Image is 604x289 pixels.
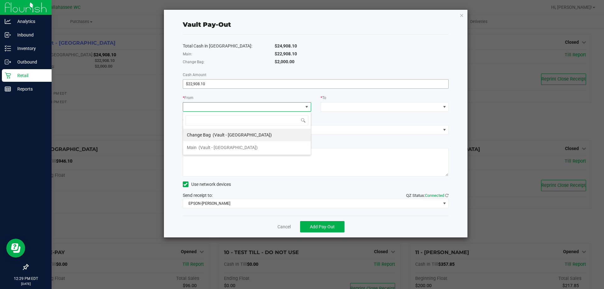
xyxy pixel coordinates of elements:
[11,58,49,66] p: Outbound
[183,73,206,77] span: Cash Amount
[183,95,193,101] label: From
[425,193,444,198] span: Connected
[183,199,441,208] span: EPSON-[PERSON_NAME]
[187,145,197,150] span: Main
[183,181,231,188] label: Use network devices
[3,276,49,281] p: 12:29 PM EDT
[183,193,213,198] span: Send receipt to:
[310,224,335,229] span: Add Pay-Out
[11,45,49,52] p: Inventory
[6,239,25,258] iframe: Resource center
[277,224,291,230] a: Cancel
[321,95,326,101] label: To
[3,281,49,286] p: [DATE]
[11,18,49,25] p: Analytics
[183,52,192,56] span: Main:
[5,18,11,25] inline-svg: Analytics
[183,60,204,64] span: Change Bag:
[5,86,11,92] inline-svg: Reports
[187,132,211,137] span: Change Bag
[5,32,11,38] inline-svg: Inbound
[11,72,49,79] p: Retail
[275,51,297,56] span: $22,908.10
[406,193,449,198] span: QZ Status:
[11,31,49,39] p: Inbound
[275,59,294,64] span: $2,000.00
[5,72,11,79] inline-svg: Retail
[11,85,49,93] p: Reports
[183,20,231,29] div: Vault Pay-Out
[300,221,344,232] button: Add Pay-Out
[5,45,11,52] inline-svg: Inventory
[5,59,11,65] inline-svg: Outbound
[199,145,258,150] span: (Vault - [GEOGRAPHIC_DATA])
[183,43,252,48] span: Total Cash in [GEOGRAPHIC_DATA]:
[213,132,272,137] span: (Vault - [GEOGRAPHIC_DATA])
[275,43,297,48] span: $24,908.10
